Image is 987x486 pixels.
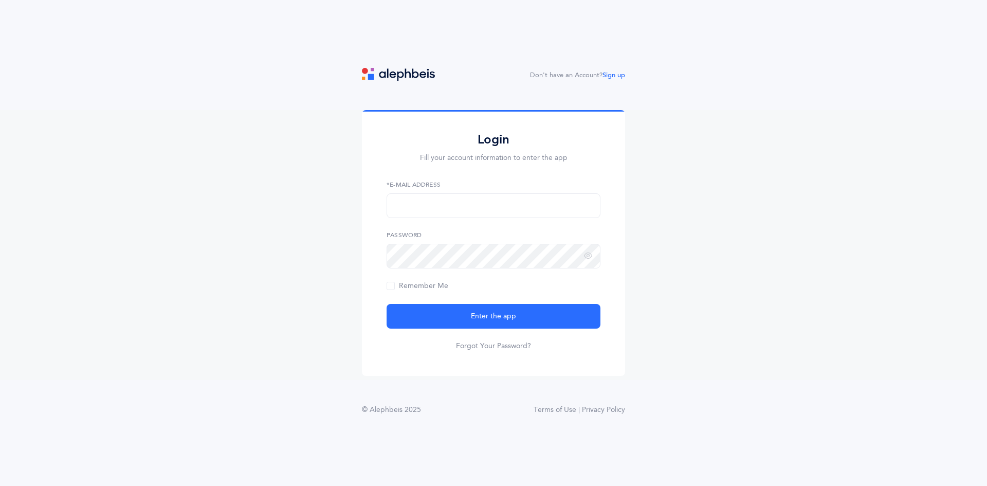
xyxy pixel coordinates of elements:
[471,311,516,322] span: Enter the app
[530,70,625,81] div: Don't have an Account?
[387,180,600,189] label: *E-Mail Address
[387,282,448,290] span: Remember Me
[456,341,531,351] a: Forgot Your Password?
[387,132,600,148] h2: Login
[362,68,435,81] img: logo.svg
[387,304,600,329] button: Enter the app
[387,153,600,164] p: Fill your account information to enter the app
[362,405,421,416] div: © Alephbeis 2025
[534,405,625,416] a: Terms of Use | Privacy Policy
[602,71,625,79] a: Sign up
[387,230,600,240] label: Password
